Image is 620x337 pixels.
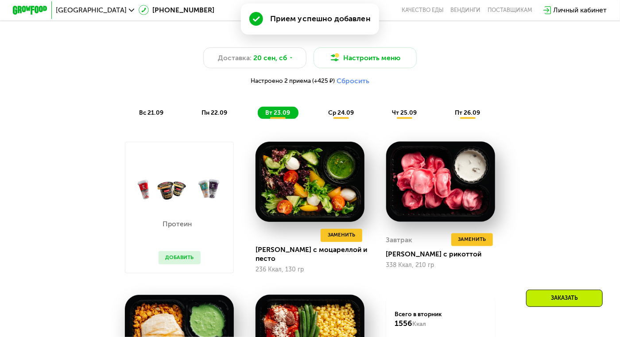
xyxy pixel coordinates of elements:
button: Заменить [451,233,493,246]
div: Личный кабинет [554,5,607,15]
button: Добавить [159,251,201,264]
div: Заказать [526,290,603,307]
a: [PHONE_NUMBER] [139,5,214,15]
a: Качество еды [402,7,444,14]
img: Success [249,12,263,26]
span: 20 сен, сб [253,53,287,63]
div: Прием успешно добавлен [270,14,371,24]
span: Настроено 2 приема (+425 ₽) [251,78,335,84]
div: поставщикам [488,7,532,14]
a: Вендинги [451,7,481,14]
div: [PERSON_NAME] с моцареллой и песто [256,245,372,263]
span: Заменить [458,236,486,244]
div: Похудение и поддержание формы [55,23,565,34]
button: Сбросить [337,77,369,85]
span: Ккал [412,320,426,328]
div: Завтрак [386,233,413,246]
span: 1556 [395,319,412,328]
span: пт 26.09 [455,109,480,116]
div: 236 Ккал, 130 гр [256,266,364,273]
span: чт 25.09 [392,109,417,116]
span: Доставка: [218,53,252,63]
span: вс 21.09 [139,109,163,116]
div: [PERSON_NAME] с рикоттой [386,250,502,258]
button: Настроить меню [314,47,417,68]
span: ср 24.09 [328,109,354,116]
span: [GEOGRAPHIC_DATA] [56,7,127,14]
button: Заменить [321,229,362,242]
div: 338 Ккал, 210 гр [386,262,495,269]
span: вт 23.09 [265,109,290,116]
span: Заменить [328,231,356,240]
span: пн 22.09 [201,109,227,116]
div: Всего в вторник [395,310,486,329]
p: Протеин [159,221,197,228]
